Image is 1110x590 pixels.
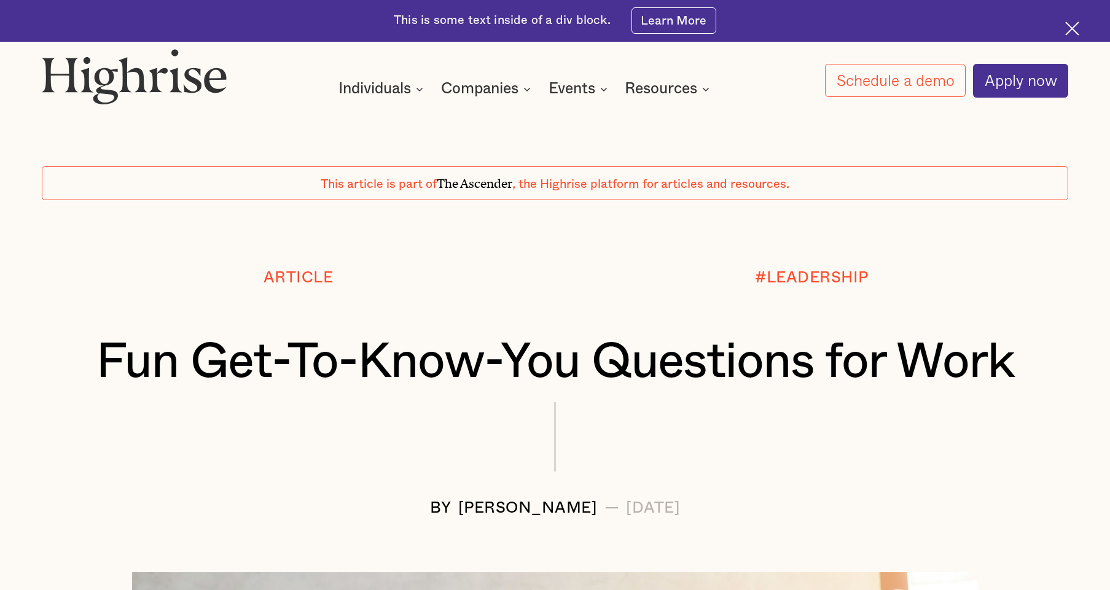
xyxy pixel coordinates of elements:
div: Companies [441,82,534,96]
div: [PERSON_NAME] [458,500,598,517]
div: #LEADERSHIP [755,270,869,287]
h1: Fun Get-To-Know-You Questions for Work [84,335,1026,390]
span: This article is part of [321,178,437,190]
a: Apply now [973,64,1069,98]
div: Article [264,270,334,287]
div: Individuals [338,82,411,96]
div: Individuals [338,82,427,96]
div: — [604,500,620,517]
div: Companies [441,82,518,96]
div: This is some text inside of a div block. [394,12,611,29]
a: Learn More [631,7,716,34]
div: [DATE] [626,500,680,517]
span: , the Highrise platform for articles and resources. [512,178,789,190]
img: Cross icon [1065,21,1079,36]
div: Resources [625,82,697,96]
img: Highrise logo [42,49,227,104]
a: Schedule a demo [825,64,966,97]
div: Events [549,82,611,96]
div: Events [549,82,595,96]
div: Resources [625,82,713,96]
span: The Ascender [437,174,512,188]
div: BY [430,500,451,517]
